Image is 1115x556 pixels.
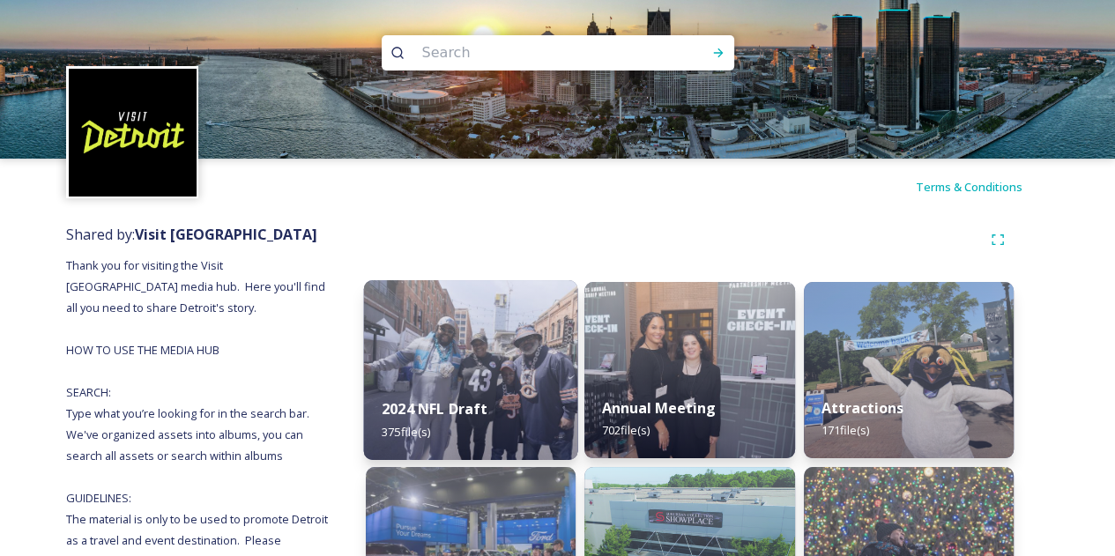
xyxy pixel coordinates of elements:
strong: 2024 NFL Draft [382,399,487,419]
span: 702 file(s) [602,422,650,438]
img: 1cf80b3c-b923-464a-9465-a021a0fe5627.jpg [364,280,578,460]
strong: Annual Meeting [602,398,716,418]
strong: Attractions [821,398,903,418]
a: Terms & Conditions [916,176,1049,197]
span: 171 file(s) [821,422,869,438]
img: VISIT%20DETROIT%20LOGO%20-%20BLACK%20BACKGROUND.png [69,69,197,196]
strong: Visit [GEOGRAPHIC_DATA] [135,225,317,244]
span: 375 file(s) [382,423,430,439]
span: Shared by: [66,225,317,244]
img: b41b5269-79c1-44fe-8f0b-cab865b206ff.jpg [804,282,1014,458]
span: Terms & Conditions [916,179,1022,195]
input: Search [413,33,655,72]
img: 8c0cc7c4-d0ac-4b2f-930c-c1f64b82d302.jpg [584,282,794,458]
